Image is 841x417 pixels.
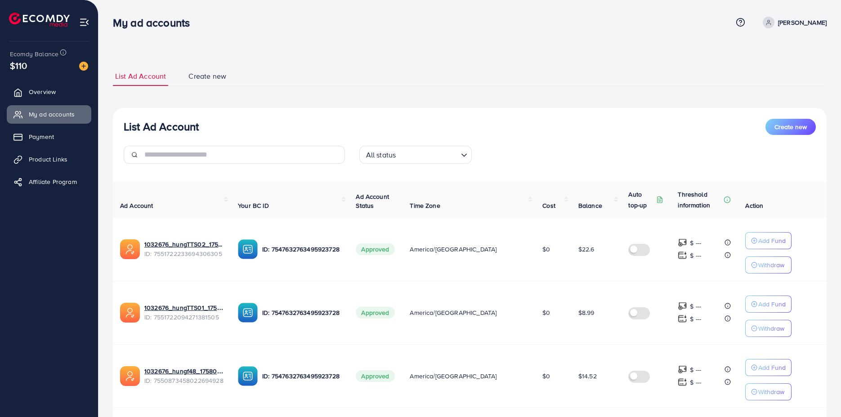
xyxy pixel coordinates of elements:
[690,250,701,261] p: $ ---
[356,370,394,382] span: Approved
[29,155,67,164] span: Product Links
[124,120,199,133] h3: List Ad Account
[238,239,258,259] img: ic-ba-acc.ded83a64.svg
[759,17,827,28] a: [PERSON_NAME]
[120,239,140,259] img: ic-ads-acc.e4c84228.svg
[678,238,687,247] img: top-up amount
[144,249,224,258] span: ID: 7551722233694306305
[745,232,792,249] button: Add Fund
[238,366,258,386] img: ic-ba-acc.ded83a64.svg
[774,122,807,131] span: Create new
[144,367,224,385] div: <span class='underline'>1032676_hungf48_1758074770663</span></br>7550873458022694928
[262,371,341,381] p: ID: 7547632763495923728
[678,314,687,323] img: top-up amount
[364,148,398,161] span: All status
[628,189,654,211] p: Auto top-up
[144,313,224,322] span: ID: 7551722094271381505
[115,71,166,81] span: List Ad Account
[758,323,784,334] p: Withdraw
[542,201,555,210] span: Cost
[745,296,792,313] button: Add Fund
[542,372,550,381] span: $0
[144,303,224,322] div: <span class='underline'>1032676_hungTTS01_1758272360413</span></br>7551722094271381505
[542,245,550,254] span: $0
[7,105,91,123] a: My ad accounts
[356,307,394,318] span: Approved
[578,201,602,210] span: Balance
[678,365,687,374] img: top-up amount
[678,301,687,311] img: top-up amount
[690,314,701,324] p: $ ---
[745,359,792,376] button: Add Fund
[29,177,77,186] span: Affiliate Program
[144,240,224,258] div: <span class='underline'>1032676_hungTTS02_1758272387205</span></br>7551722233694306305
[745,201,763,210] span: Action
[359,146,472,164] div: Search for option
[262,244,341,255] p: ID: 7547632763495923728
[410,308,497,317] span: America/[GEOGRAPHIC_DATA]
[29,110,75,119] span: My ad accounts
[262,307,341,318] p: ID: 7547632763495923728
[113,16,197,29] h3: My ad accounts
[758,235,786,246] p: Add Fund
[745,320,792,337] button: Withdraw
[758,260,784,270] p: Withdraw
[758,299,786,309] p: Add Fund
[678,251,687,260] img: top-up amount
[238,201,269,210] span: Your BC ID
[356,243,394,255] span: Approved
[745,256,792,274] button: Withdraw
[542,308,550,317] span: $0
[758,386,784,397] p: Withdraw
[758,362,786,373] p: Add Fund
[144,240,224,249] a: 1032676_hungTTS02_1758272387205
[7,83,91,101] a: Overview
[765,119,816,135] button: Create new
[144,367,224,376] a: 1032676_hungf48_1758074770663
[144,376,224,385] span: ID: 7550873458022694928
[7,173,91,191] a: Affiliate Program
[238,303,258,323] img: ic-ba-acc.ded83a64.svg
[8,55,29,76] span: $110
[690,238,701,248] p: $ ---
[120,366,140,386] img: ic-ads-acc.e4c84228.svg
[29,132,54,141] span: Payment
[29,87,56,96] span: Overview
[10,49,58,58] span: Ecomdy Balance
[120,303,140,323] img: ic-ads-acc.e4c84228.svg
[778,17,827,28] p: [PERSON_NAME]
[79,17,89,27] img: menu
[803,377,834,410] iframe: Chat
[7,150,91,168] a: Product Links
[398,147,457,161] input: Search for option
[678,189,722,211] p: Threshold information
[410,372,497,381] span: America/[GEOGRAPHIC_DATA]
[578,308,595,317] span: $8.99
[410,245,497,254] span: America/[GEOGRAPHIC_DATA]
[690,301,701,312] p: $ ---
[410,201,440,210] span: Time Zone
[144,303,224,312] a: 1032676_hungTTS01_1758272360413
[690,364,701,375] p: $ ---
[188,71,226,81] span: Create new
[356,192,389,210] span: Ad Account Status
[690,377,701,388] p: $ ---
[745,383,792,400] button: Withdraw
[578,245,595,254] span: $22.6
[120,201,153,210] span: Ad Account
[79,62,88,71] img: image
[678,377,687,387] img: top-up amount
[578,372,597,381] span: $14.52
[7,128,91,146] a: Payment
[9,13,70,27] img: logo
